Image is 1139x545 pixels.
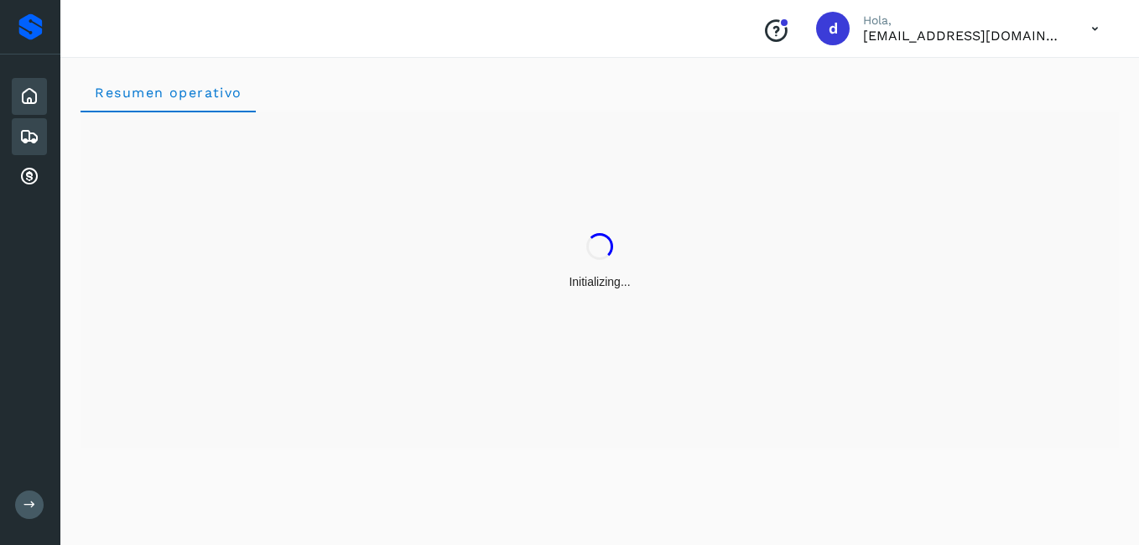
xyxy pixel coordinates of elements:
div: Inicio [12,78,47,115]
p: Hola, [863,13,1064,28]
div: Embarques [12,118,47,155]
span: Resumen operativo [94,85,242,101]
div: Cuentas por cobrar [12,158,47,195]
p: dcordero@grupoterramex.com [863,28,1064,44]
